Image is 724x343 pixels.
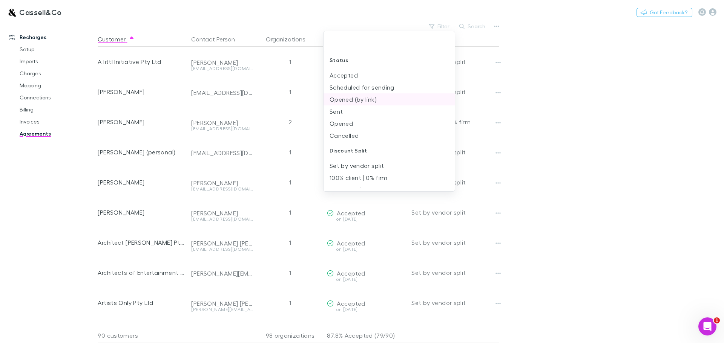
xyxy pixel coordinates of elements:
span: 1 [714,317,720,323]
li: Opened (by link) [324,93,455,105]
iframe: Intercom live chat [698,317,716,335]
li: Cancelled [324,130,455,142]
li: Accepted [324,69,455,81]
div: Discount Split [324,142,455,160]
li: Opened [324,117,455,130]
li: 50% client | 50% firm [324,184,455,196]
li: Sent [324,105,455,117]
li: Set by vendor split [324,160,455,172]
div: Status [324,51,455,69]
li: 100% client | 0% firm [324,172,455,184]
li: Scheduled for sending [324,81,455,93]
